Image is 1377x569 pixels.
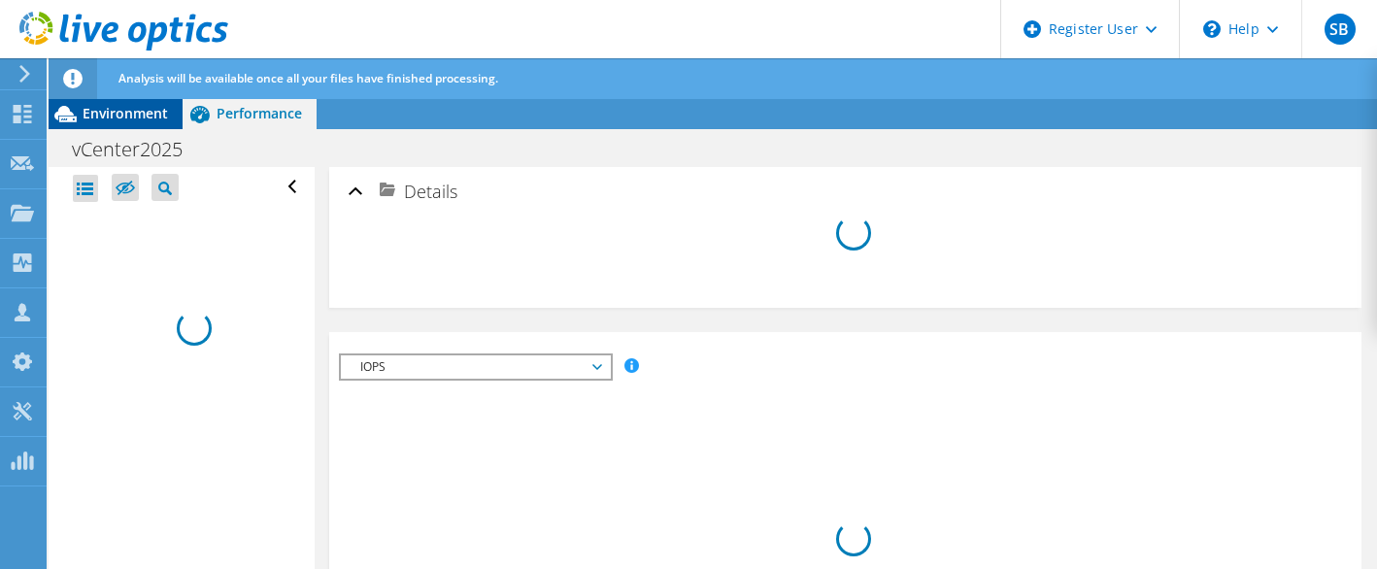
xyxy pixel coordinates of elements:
[404,180,457,203] span: Details
[63,139,213,160] h1: vCenter2025
[1325,14,1356,45] span: SB
[1203,20,1221,38] svg: \n
[217,104,302,122] span: Performance
[351,355,600,379] span: IOPS
[83,104,168,122] span: Environment
[118,70,498,86] span: Analysis will be available once all your files have finished processing.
